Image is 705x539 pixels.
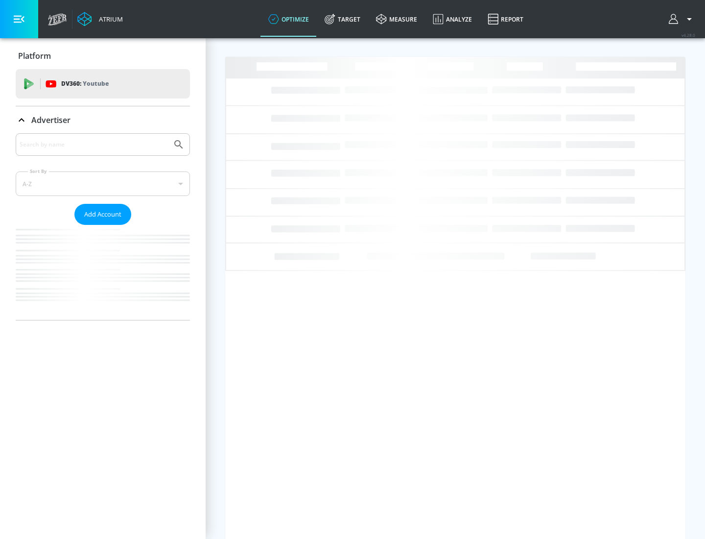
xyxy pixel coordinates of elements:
a: Report [480,1,531,37]
div: Advertiser [16,133,190,320]
button: Add Account [74,204,131,225]
div: Advertiser [16,106,190,134]
p: DV360: [61,78,109,89]
p: Platform [18,50,51,61]
a: Analyze [425,1,480,37]
input: Search by name [20,138,168,151]
span: Add Account [84,209,121,220]
a: Atrium [77,12,123,26]
div: DV360: Youtube [16,69,190,98]
div: Atrium [95,15,123,24]
p: Youtube [83,78,109,89]
div: Platform [16,42,190,70]
a: Target [317,1,368,37]
span: v 4.28.0 [681,32,695,38]
a: measure [368,1,425,37]
label: Sort By [28,168,49,174]
nav: list of Advertiser [16,225,190,320]
p: Advertiser [31,115,70,125]
div: A-Z [16,171,190,196]
a: optimize [260,1,317,37]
